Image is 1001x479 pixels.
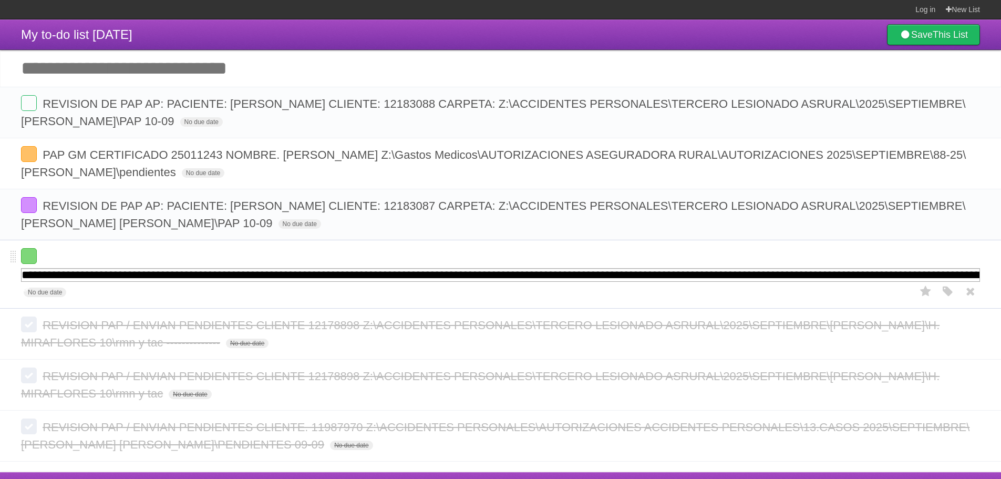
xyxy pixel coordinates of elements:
[278,219,321,229] span: No due date
[21,370,940,400] span: REVISION PAP / ENVIAN PENDIENTES CLIENTE 12178898 Z:\ACCIDENTES PERSONALES\TERCERO LESIONADO ASRU...
[330,441,373,450] span: No due date
[21,199,966,230] span: REVISION DE PAP AP: PACIENTE: [PERSON_NAME] CLIENTE: 12183087 CARPETA: Z:\ACCIDENTES PERSONALES\T...
[21,421,969,451] span: REVISION PAP / ENVIAN PENDIENTES CLIENTE. 11987970 Z:\ACCIDENTES PERSONALES\AUTORIZACIONES ACCIDE...
[21,97,966,128] span: REVISION DE PAP AP: PACIENTE: [PERSON_NAME] CLIENTE: 12183088 CARPETA: Z:\ACCIDENTES PERSONALES\T...
[169,390,211,399] span: No due date
[180,117,223,127] span: No due date
[21,248,37,264] label: Done
[21,368,37,383] label: Done
[887,24,980,45] a: SaveThis List
[21,197,37,213] label: Done
[933,29,968,40] b: This List
[21,419,37,434] label: Done
[24,288,66,297] span: No due date
[226,339,269,348] span: No due date
[21,146,37,162] label: Done
[21,27,132,42] span: My to-do list [DATE]
[21,319,940,349] span: REVISION PAP / ENVIAN PENDIENTES CLIENTE 12178898 Z:\ACCIDENTES PERSONALES\TERCERO LESIONADO ASRU...
[182,168,224,178] span: No due date
[21,148,966,179] span: PAP GM CERTIFICADO 25011243 NOMBRE. [PERSON_NAME] Z:\Gastos Medicos\AUTORIZACIONES ASEGURADORA RU...
[21,95,37,111] label: Done
[916,283,936,300] label: Star task
[21,317,37,332] label: Done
